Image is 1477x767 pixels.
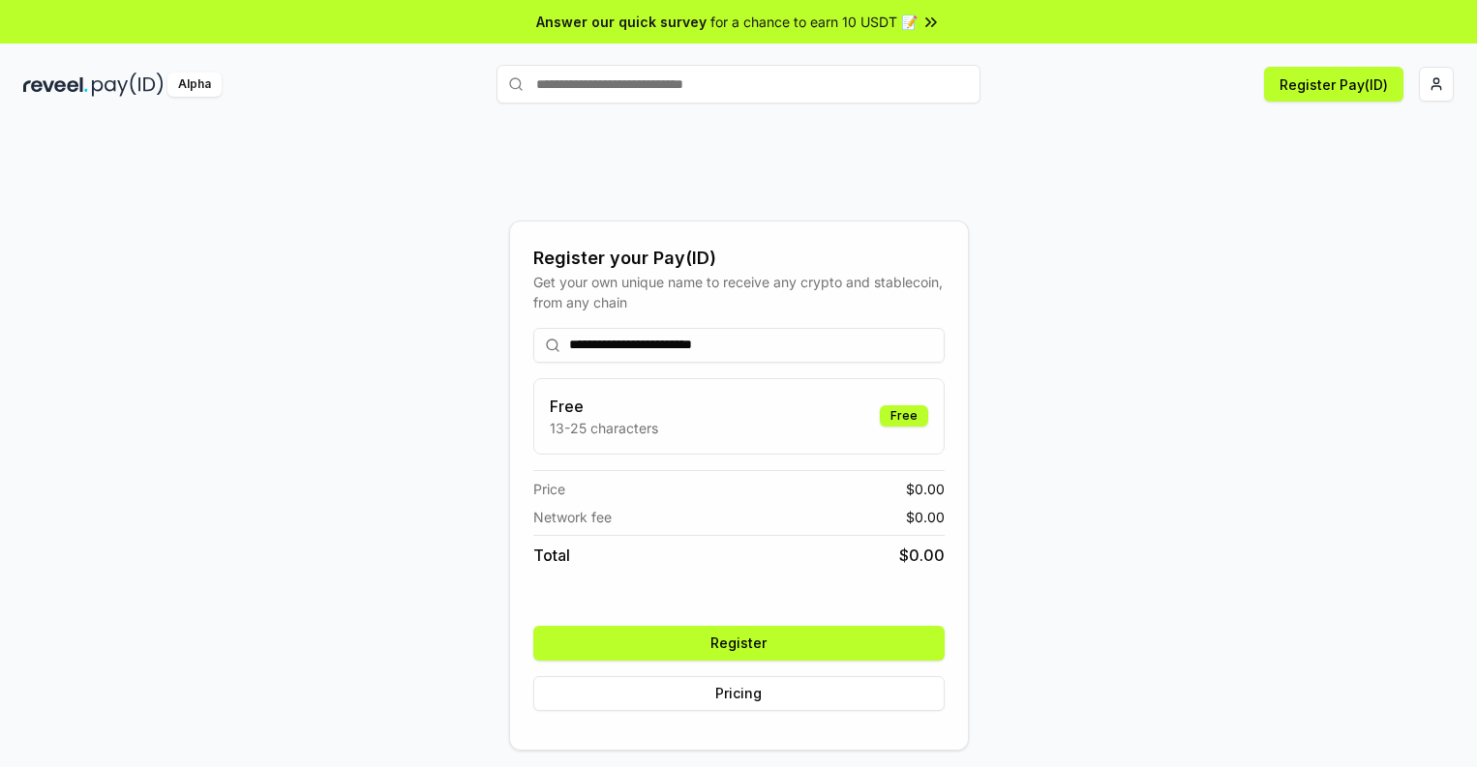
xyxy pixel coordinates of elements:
[906,507,945,527] span: $ 0.00
[533,245,945,272] div: Register your Pay(ID)
[533,626,945,661] button: Register
[533,676,945,711] button: Pricing
[1264,67,1403,102] button: Register Pay(ID)
[23,73,88,97] img: reveel_dark
[550,395,658,418] h3: Free
[533,544,570,567] span: Total
[167,73,222,97] div: Alpha
[533,272,945,312] div: Get your own unique name to receive any crypto and stablecoin, from any chain
[899,544,945,567] span: $ 0.00
[533,507,612,527] span: Network fee
[880,405,928,427] div: Free
[710,12,918,32] span: for a chance to earn 10 USDT 📝
[533,479,565,499] span: Price
[536,12,707,32] span: Answer our quick survey
[92,73,164,97] img: pay_id
[550,418,658,438] p: 13-25 characters
[906,479,945,499] span: $ 0.00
